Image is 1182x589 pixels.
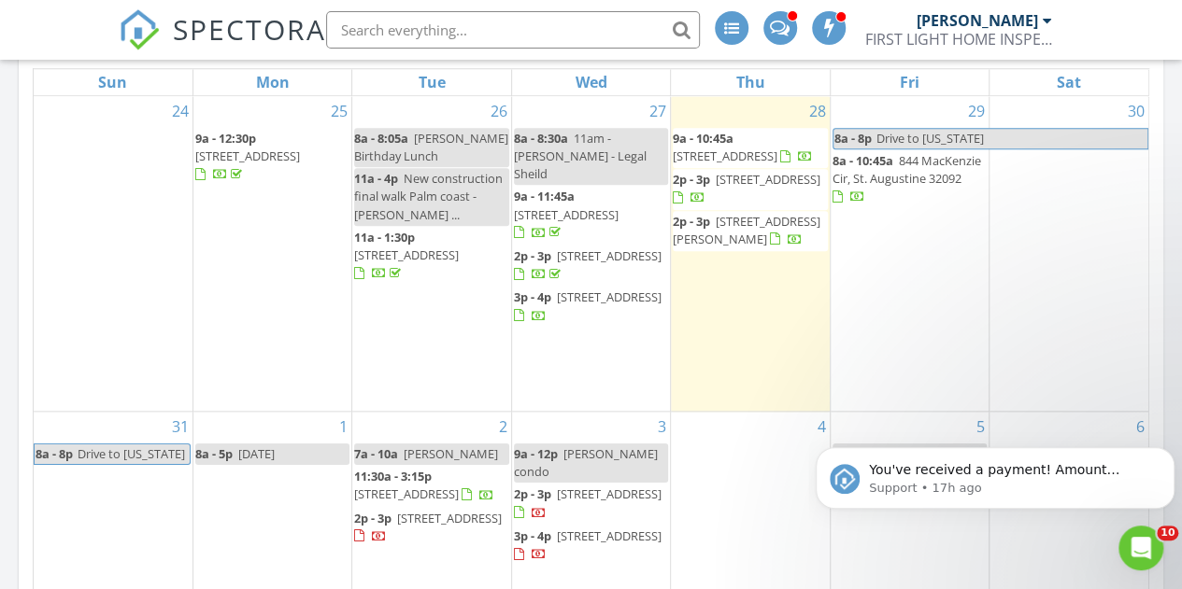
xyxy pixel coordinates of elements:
a: 3p - 4p [STREET_ADDRESS] [514,526,668,566]
a: Go to August 25, 2025 [327,96,351,126]
span: New construction final walk Palm coast - [PERSON_NAME] ... [354,170,503,222]
a: Thursday [732,69,768,95]
a: SPECTORA [119,25,326,64]
span: 2p - 3p [514,247,551,264]
span: 9a - 11:45a [514,188,575,204]
span: [PERSON_NAME] Birthday Lunch [354,130,508,164]
input: Search everything... [326,11,700,49]
a: 3p - 4p [STREET_ADDRESS] [514,287,668,327]
span: 2p - 3p [354,510,392,526]
span: 8a - 8:30a [514,130,568,147]
span: 3p - 4p [514,288,551,305]
a: Go to August 30, 2025 [1124,96,1148,126]
a: 11:30a - 3:15p [STREET_ADDRESS] [354,466,508,506]
span: 8a - 8p [35,444,74,464]
span: 8a - 5p [195,445,233,462]
a: Sunday [94,69,131,95]
a: 9a - 11:45a [STREET_ADDRESS] [514,186,668,245]
span: 11:30a - 3:15p [354,468,432,484]
a: Monday [252,69,293,95]
a: 11a - 1:30p [STREET_ADDRESS] [354,227,508,286]
span: 11a - 1:30p [354,229,415,245]
span: [STREET_ADDRESS] [514,206,619,223]
a: Go to August 27, 2025 [646,96,670,126]
span: Drive to [US_STATE] [78,445,185,462]
span: [STREET_ADDRESS] [557,527,662,544]
td: Go to August 26, 2025 [352,96,511,412]
a: 2p - 3p [STREET_ADDRESS] [673,171,820,205]
a: Go to August 31, 2025 [168,412,192,442]
span: 3p - 4p [514,527,551,544]
span: [STREET_ADDRESS] [354,246,459,263]
a: 2p - 3p [STREET_ADDRESS][PERSON_NAME] [673,213,820,247]
a: 11a - 1:30p [STREET_ADDRESS] [354,229,459,281]
span: 8a - 8:05a [354,130,408,147]
a: 9a - 12:30p [STREET_ADDRESS] [195,130,300,182]
span: [STREET_ADDRESS] [397,510,502,526]
span: [STREET_ADDRESS] [195,147,300,164]
td: Go to August 25, 2025 [192,96,351,412]
span: [DATE] [238,445,275,462]
span: [STREET_ADDRESS] [354,485,459,502]
a: 2p - 3p [STREET_ADDRESS] [514,484,668,524]
div: [PERSON_NAME] [917,11,1038,30]
img: The Best Home Inspection Software - Spectora [119,9,160,50]
span: 2p - 3p [673,171,710,188]
a: Go to August 24, 2025 [168,96,192,126]
span: 9a - 12p [514,445,558,462]
a: 2p - 3p [STREET_ADDRESS] [514,247,662,282]
span: 2p - 3p [673,213,710,230]
td: Go to August 30, 2025 [990,96,1148,412]
iframe: Intercom notifications message [808,408,1182,539]
span: 11a - 4p [354,170,398,187]
span: 7a - 10a [354,445,398,462]
td: Go to August 28, 2025 [671,96,830,412]
a: 2p - 3p [STREET_ADDRESS] [514,485,662,520]
span: 2p - 3p [514,485,551,502]
span: [STREET_ADDRESS] [673,147,777,164]
span: 10 [1157,526,1178,540]
a: 3p - 4p [STREET_ADDRESS] [514,527,662,562]
a: 9a - 10:45a [STREET_ADDRESS] [673,128,827,168]
span: 8a - 10:45a [833,152,893,169]
a: 9a - 10:45a [STREET_ADDRESS] [673,130,813,164]
a: Go to August 26, 2025 [487,96,511,126]
a: Saturday [1053,69,1085,95]
a: 2p - 3p [STREET_ADDRESS] [514,245,668,286]
span: [PERSON_NAME] [404,445,498,462]
a: 8a - 10:45a 844 MacKenzie Cir, St. Augustine 32092 [833,150,987,209]
span: 9a - 12:30p [195,130,256,147]
a: 2p - 3p [STREET_ADDRESS] [354,510,502,544]
span: [PERSON_NAME] condo [514,445,658,480]
td: Go to August 27, 2025 [511,96,670,412]
a: Wednesday [571,69,610,95]
span: SPECTORA [173,9,326,49]
span: [STREET_ADDRESS] [557,247,662,264]
span: 9a - 10:45a [673,130,733,147]
iframe: Intercom live chat [1118,526,1163,570]
td: Go to August 24, 2025 [34,96,192,412]
a: Go to September 2, 2025 [495,412,511,442]
a: 2p - 3p [STREET_ADDRESS] [673,169,827,209]
span: Drive to [US_STATE] [876,130,984,147]
a: 2p - 3p [STREET_ADDRESS][PERSON_NAME] [673,211,827,251]
a: 8a - 10:45a 844 MacKenzie Cir, St. Augustine 32092 [833,152,981,204]
a: 9a - 12:30p [STREET_ADDRESS] [195,128,349,187]
span: [STREET_ADDRESS][PERSON_NAME] [673,213,820,247]
span: [STREET_ADDRESS] [557,288,662,305]
a: 9a - 11:45a [STREET_ADDRESS] [514,188,619,240]
span: [STREET_ADDRESS] [716,171,820,188]
a: Go to August 28, 2025 [805,96,830,126]
span: 11am - [PERSON_NAME] - Legal Sheild [514,130,647,182]
div: FIRST LIGHT HOME INSPECTIONS [865,30,1052,49]
span: 8a - 8p [833,129,873,148]
a: Tuesday [415,69,449,95]
a: 2p - 3p [STREET_ADDRESS] [354,508,508,548]
a: Go to September 1, 2025 [335,412,351,442]
a: Go to September 3, 2025 [654,412,670,442]
span: [STREET_ADDRESS] [557,485,662,502]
